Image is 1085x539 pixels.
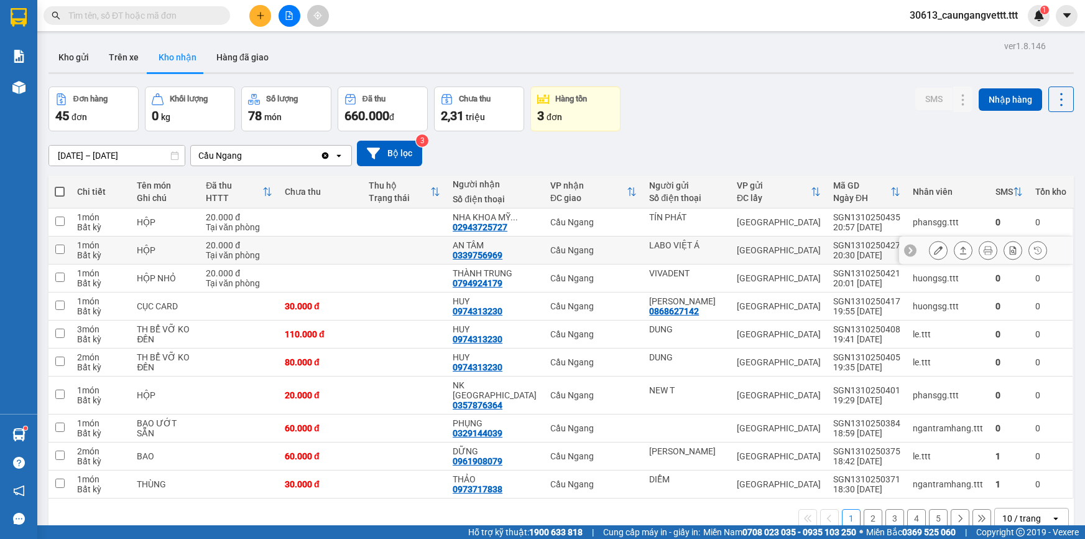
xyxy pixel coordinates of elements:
[913,479,983,489] div: ngantramhang.ttt
[902,527,956,537] strong: 0369 525 060
[468,525,583,539] span: Hỗ trợ kỹ thuật:
[453,334,502,344] div: 0974313230
[77,456,124,466] div: Bất kỳ
[266,95,298,103] div: Số lượng
[913,390,983,400] div: phansgg.ttt
[77,306,124,316] div: Bất kỳ
[137,324,193,344] div: TH BỂ VỠ KO ĐỀN
[285,301,356,311] div: 30.000 đ
[73,95,108,103] div: Đơn hàng
[1016,528,1025,537] span: copyright
[833,352,900,362] div: SGN1310250405
[703,525,856,539] span: Miền Nam
[833,385,900,395] div: SGN1310250401
[929,509,948,528] button: 5
[529,527,583,537] strong: 1900 633 818
[313,11,322,20] span: aim
[555,95,587,103] div: Hàng tồn
[206,180,262,190] div: Đã thu
[77,484,124,494] div: Bất kỳ
[206,212,272,222] div: 20.000 đ
[833,296,900,306] div: SGN1310250417
[285,357,356,367] div: 80.000 đ
[137,352,193,372] div: TH BỂ VỠ KO ĐỀN
[99,42,149,72] button: Trên xe
[285,187,356,197] div: Chưa thu
[833,222,900,232] div: 20:57 [DATE]
[550,193,627,203] div: ĐC giao
[995,479,1023,489] div: 1
[68,9,215,22] input: Tìm tên, số ĐT hoặc mã đơn
[77,268,124,278] div: 1 món
[170,95,208,103] div: Khối lượng
[965,525,967,539] span: |
[137,217,193,227] div: HỘP
[206,240,272,250] div: 20.000 đ
[649,352,724,362] div: DUNG
[954,241,972,260] div: Giao hàng
[77,428,124,438] div: Bất kỳ
[913,273,983,283] div: huongsg.ttt
[915,88,953,110] button: SMS
[77,474,124,484] div: 1 món
[206,250,272,260] div: Tại văn phòng
[137,479,193,489] div: THÙNG
[550,245,637,255] div: Cầu Ngang
[200,176,279,209] th: Toggle SortBy
[152,108,159,123] span: 0
[833,324,900,334] div: SGN1310250408
[550,479,637,489] div: Cầu Ngang
[913,329,983,339] div: le.ttt
[833,484,900,494] div: 18:30 [DATE]
[1035,273,1066,283] div: 0
[737,451,821,461] div: [GEOGRAPHIC_DATA]
[453,250,502,260] div: 0339756969
[48,42,99,72] button: Kho gửi
[737,245,821,255] div: [GEOGRAPHIC_DATA]
[550,423,637,433] div: Cầu Ngang
[285,390,356,400] div: 20.000 đ
[453,380,538,400] div: NK SÀI GÒN
[592,525,594,539] span: |
[864,509,882,528] button: 2
[550,217,637,227] div: Cầu Ngang
[995,187,1013,197] div: SMS
[12,428,25,441] img: warehouse-icon
[833,193,890,203] div: Ngày ĐH
[649,240,724,250] div: LABO VIỆT Á
[737,301,821,311] div: [GEOGRAPHIC_DATA]
[206,42,279,72] button: Hàng đã giao
[453,296,538,306] div: HUY
[344,108,389,123] span: 660.000
[731,176,827,209] th: Toggle SortBy
[530,87,621,131] button: Hàng tồn3đơn
[737,357,821,367] div: [GEOGRAPHIC_DATA]
[833,250,900,260] div: 20:30 [DATE]
[77,362,124,372] div: Bất kỳ
[1061,10,1073,21] span: caret-down
[453,352,538,362] div: HUY
[320,151,330,161] svg: Clear value
[550,273,637,283] div: Cầu Ngang
[995,390,1023,400] div: 0
[77,278,124,288] div: Bất kỳ
[453,278,502,288] div: 0794924179
[913,217,983,227] div: phansgg.ttt
[603,525,700,539] span: Cung cấp máy in - giấy in:
[842,509,861,528] button: 1
[649,296,724,306] div: CẨM VÂN
[979,88,1042,111] button: Nhập hàng
[206,193,262,203] div: HTTT
[833,418,900,428] div: SGN1310250384
[206,268,272,278] div: 20.000 đ
[1035,479,1066,489] div: 0
[833,446,900,456] div: SGN1310250375
[1035,423,1066,433] div: 0
[995,451,1023,461] div: 1
[285,423,356,433] div: 60.000 đ
[550,180,627,190] div: VP nhận
[13,485,25,497] span: notification
[453,456,502,466] div: 0961908079
[285,329,356,339] div: 110.000 đ
[913,451,983,461] div: le.ttt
